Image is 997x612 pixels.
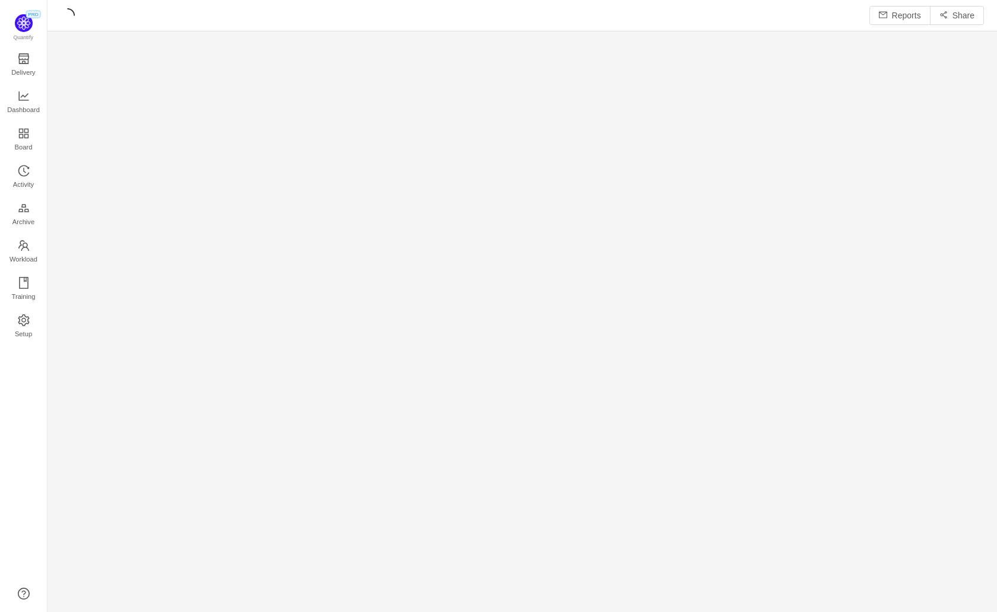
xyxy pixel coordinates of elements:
a: Archive [18,203,30,227]
a: Dashboard [18,91,30,114]
a: Board [18,128,30,152]
i: icon: line-chart [18,90,30,102]
i: icon: shop [18,53,30,65]
button: icon: mailReports [869,6,931,25]
a: Training [18,278,30,301]
span: Setup [15,322,32,346]
span: Quantify [14,34,34,40]
span: Archive [12,210,34,234]
a: Workload [18,240,30,264]
a: icon: question-circle [18,588,30,600]
span: Activity [13,173,34,196]
button: icon: share-altShare [930,6,984,25]
span: Workload [9,247,37,271]
i: icon: book [18,277,30,289]
i: icon: gold [18,202,30,214]
img: Quantify [15,14,33,32]
i: icon: history [18,165,30,177]
i: icon: setting [18,314,30,326]
a: Setup [18,315,30,339]
span: Training [11,285,35,308]
i: icon: loading [61,8,75,23]
a: Activity [18,165,30,189]
a: Delivery [18,53,30,77]
span: PRO [26,11,40,18]
i: icon: team [18,240,30,251]
span: Delivery [11,60,35,84]
span: Dashboard [7,98,40,122]
i: icon: appstore [18,128,30,139]
span: Board [15,135,33,159]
